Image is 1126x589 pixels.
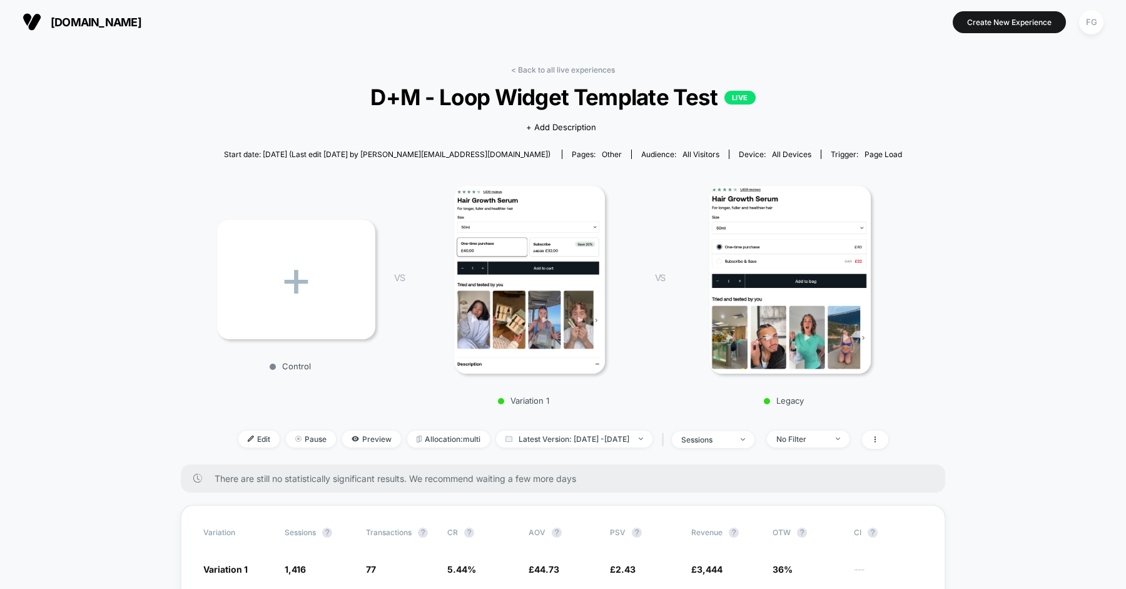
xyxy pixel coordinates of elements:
button: [DOMAIN_NAME] [19,12,145,32]
span: CI [854,528,923,538]
img: end [639,438,643,440]
img: Legacy main [709,186,871,374]
span: 5.44 % [447,564,476,575]
img: end [741,438,745,441]
span: other [602,150,622,159]
span: Device: [729,150,821,159]
span: 2.43 [616,564,636,575]
span: £ [610,564,636,575]
span: Variation 1 [203,564,248,575]
div: + [217,220,375,339]
div: Trigger: [831,150,902,159]
button: ? [868,528,878,538]
span: all devices [772,150,811,159]
span: 36% [773,564,793,575]
span: Preview [342,431,401,448]
span: 77 [366,564,376,575]
span: D+M - Loop Widget Template Test [252,84,875,110]
span: | [659,431,672,449]
button: ? [464,528,474,538]
div: sessions [681,435,731,444]
span: + Add Description [526,121,596,134]
p: LIVE [724,91,756,105]
span: Latest Version: [DATE] - [DATE] [496,431,652,448]
span: £ [529,564,559,575]
span: 3,444 [697,564,723,575]
span: Pause [286,431,336,448]
span: There are still no statistically significant results. We recommend waiting a few more days [215,473,920,484]
div: FG [1079,10,1103,34]
div: Pages: [572,150,622,159]
button: ? [322,528,332,538]
img: calendar [505,436,512,442]
p: Control [211,361,369,371]
a: < Back to all live experiences [511,65,615,74]
div: Audience: [641,150,719,159]
button: ? [418,528,428,538]
span: 44.73 [534,564,559,575]
span: Allocation: multi [407,431,490,448]
span: Sessions [285,528,316,537]
button: FG [1075,9,1107,35]
span: PSV [610,528,626,537]
button: Create New Experience [953,11,1066,33]
div: No Filter [776,434,826,444]
span: [DOMAIN_NAME] [51,16,141,29]
button: ? [729,528,739,538]
p: Variation 1 [417,396,630,406]
span: Start date: [DATE] (Last edit [DATE] by [PERSON_NAME][EMAIL_ADDRESS][DOMAIN_NAME]) [224,150,550,159]
span: OTW [773,528,841,538]
span: 1,416 [285,564,306,575]
span: --- [854,566,923,575]
img: Variation 1 main [454,186,605,374]
span: VS [394,272,404,283]
img: edit [248,436,254,442]
span: AOV [529,528,545,537]
img: end [295,436,302,442]
img: rebalance [417,436,422,443]
img: Visually logo [23,13,41,31]
span: VS [655,272,665,283]
button: ? [552,528,562,538]
span: Transactions [366,528,412,537]
span: Variation [203,528,272,538]
p: Legacy [677,396,890,406]
span: Page Load [865,150,902,159]
img: end [836,438,840,440]
button: ? [797,528,807,538]
button: ? [632,528,642,538]
span: Edit [238,431,280,448]
span: Revenue [691,528,723,537]
span: CR [447,528,458,537]
span: All Visitors [682,150,719,159]
span: £ [691,564,723,575]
